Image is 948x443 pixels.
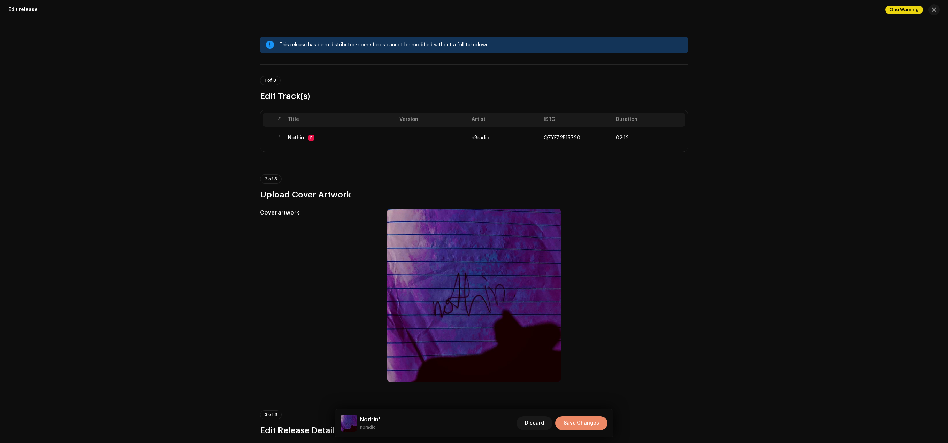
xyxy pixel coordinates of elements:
[260,209,376,217] h5: Cover artwork
[260,189,688,200] h3: Upload Cover Artwork
[544,135,580,140] span: QZYFZ2515720
[469,113,541,127] th: Artist
[360,424,380,431] small: Nothin'
[564,416,599,430] span: Save Changes
[616,135,629,141] span: 02:12
[265,78,276,83] span: 1 of 3
[525,416,544,430] span: Discard
[265,177,277,181] span: 2 of 3
[274,113,285,127] th: #
[260,91,688,102] h3: Edit Track(s)
[260,425,688,436] h3: Edit Release Details
[360,415,380,424] h5: Nothin'
[285,113,397,127] th: Title
[613,113,685,127] th: Duration
[472,135,489,140] span: n8radio
[555,416,607,430] button: Save Changes
[541,113,613,127] th: ISRC
[517,416,552,430] button: Discard
[265,413,277,417] span: 3 of 3
[341,415,357,432] img: e2d5be75-02e2-4d13-a553-a87e820689ac
[308,135,314,141] div: E
[397,113,469,127] th: Version
[399,135,404,140] span: —
[280,41,682,49] div: This release has been distributed: some fields cannot be modified without a full takedown
[288,135,306,141] div: Nothin'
